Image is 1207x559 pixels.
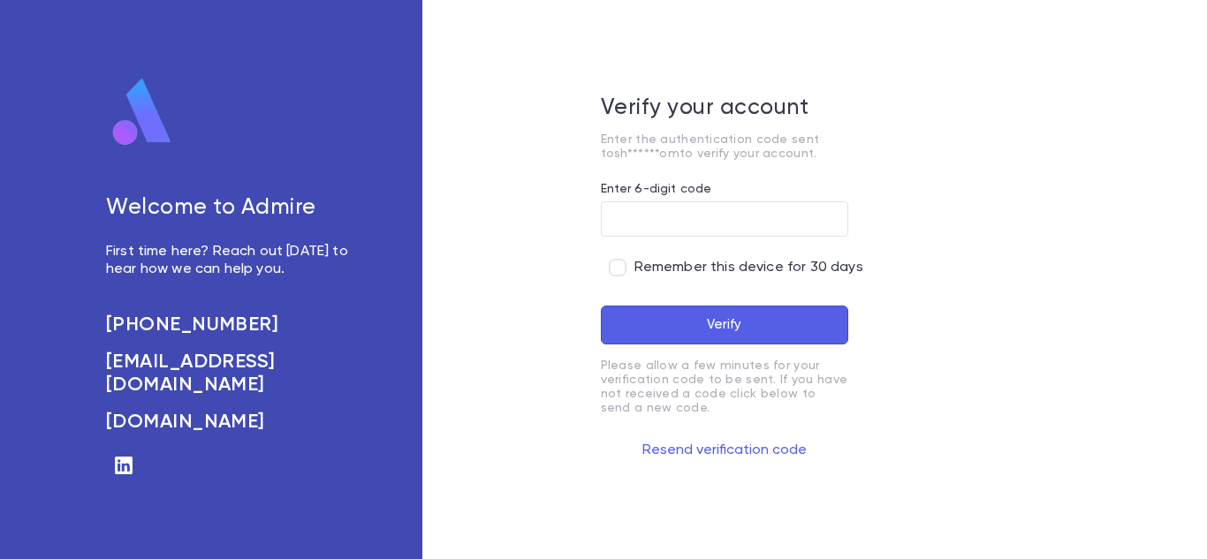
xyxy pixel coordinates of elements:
[601,132,848,161] p: Enter the authentication code sent to sh******om to verify your account.
[601,436,848,465] button: Resend verification code
[634,259,863,276] span: Remember this device for 30 days
[601,306,848,344] button: Verify
[106,411,352,434] a: [DOMAIN_NAME]
[601,359,848,415] p: Please allow a few minutes for your verification code to be sent. If you have not received a code...
[106,351,352,397] a: [EMAIL_ADDRESS][DOMAIN_NAME]
[106,313,352,336] a: [PHONE_NUMBER]
[601,182,712,196] label: Enter 6-digit code
[106,77,178,147] img: logo
[106,243,352,278] p: First time here? Reach out [DATE] to hear how we can help you.
[601,95,848,122] h5: Verify your account
[106,195,352,222] h5: Welcome to Admire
